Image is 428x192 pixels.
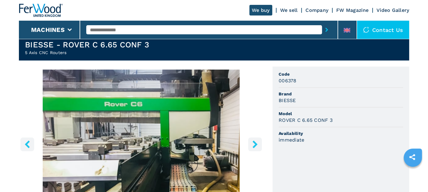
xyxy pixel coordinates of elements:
button: right-button [248,137,262,151]
h3: ROVER C 6.65 CONF 3 [279,117,333,124]
a: FW Magazine [336,7,369,13]
iframe: Chat [402,165,423,187]
a: Company [305,7,328,13]
img: Contact us [363,27,369,33]
a: We sell [280,7,298,13]
h1: BIESSE - ROVER C 6.65 CONF 3 [25,40,149,50]
span: Code [279,71,403,77]
span: Brand [279,91,403,97]
img: Ferwood [19,4,63,17]
a: sharethis [405,149,420,165]
a: We buy [249,5,272,15]
div: Contact us [357,21,409,39]
h2: 5 Axis CNC Routers [25,50,149,56]
button: left-button [20,137,34,151]
span: Availability [279,130,403,136]
button: submit-button [322,23,331,37]
h3: BIESSE [279,97,296,104]
a: Video Gallery [376,7,409,13]
span: Model [279,111,403,117]
h3: 006378 [279,77,297,84]
h3: immediate [279,136,304,143]
button: Machines [31,26,65,33]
